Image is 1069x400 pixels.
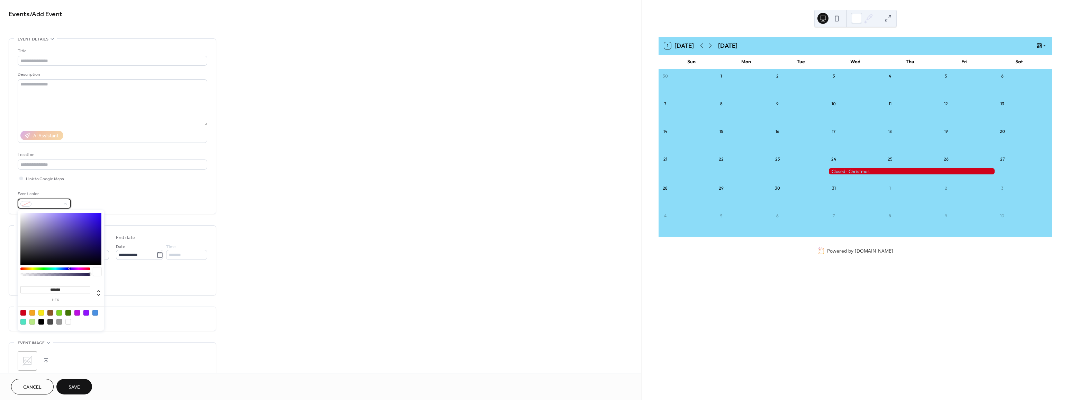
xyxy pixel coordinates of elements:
[886,155,894,163] div: 25
[47,310,53,316] div: #8B572A
[56,379,92,394] button: Save
[998,212,1006,220] div: 10
[9,8,30,21] a: Events
[773,212,782,220] div: 6
[116,243,125,251] span: Date
[773,72,782,80] div: 2
[883,55,937,69] div: Thu
[18,151,206,158] div: Location
[942,72,950,80] div: 5
[83,310,89,316] div: #9013FE
[661,72,669,80] div: 30
[718,41,737,50] div: [DATE]
[56,310,62,316] div: #7ED321
[717,72,725,80] div: 1
[992,55,1047,69] div: Sat
[29,319,35,325] div: #B8E986
[20,298,90,302] label: hex
[773,155,782,163] div: 23
[773,184,782,192] div: 30
[942,212,950,220] div: 9
[886,184,894,192] div: 1
[773,55,828,69] div: Tue
[74,310,80,316] div: #BD10E0
[855,247,893,254] a: [DOMAIN_NAME]
[20,319,26,325] div: #50E3C2
[23,384,42,391] span: Cancel
[942,127,950,136] div: 19
[18,339,45,347] span: Event image
[47,319,53,325] div: #4A4A4A
[717,184,725,192] div: 29
[937,55,992,69] div: Fri
[717,100,725,108] div: 8
[20,310,26,316] div: #D0021B
[65,319,71,325] div: #FFFFFF
[886,72,894,80] div: 4
[830,212,838,220] div: 7
[998,100,1006,108] div: 13
[773,127,782,136] div: 16
[661,184,669,192] div: 28
[830,100,838,108] div: 10
[69,384,80,391] span: Save
[661,155,669,163] div: 21
[26,175,64,183] span: Link to Google Maps
[664,55,719,69] div: Sun
[166,243,176,251] span: Time
[830,127,838,136] div: 17
[942,100,950,108] div: 12
[18,36,48,43] span: Event details
[92,310,98,316] div: #4A90E2
[38,310,44,316] div: #F8E71C
[830,72,838,80] div: 3
[662,40,696,51] button: 1[DATE]
[661,212,669,220] div: 4
[116,234,135,242] div: End date
[998,184,1006,192] div: 3
[29,310,35,316] div: #F5A623
[827,247,893,254] div: Powered by
[18,190,70,198] div: Event color
[998,155,1006,163] div: 27
[717,127,725,136] div: 15
[998,72,1006,80] div: 6
[18,351,37,371] div: ;
[827,168,996,174] div: Closed- Christmas
[942,155,950,163] div: 26
[18,47,206,55] div: Title
[830,155,838,163] div: 24
[30,8,62,21] span: / Add Event
[773,100,782,108] div: 9
[717,212,725,220] div: 5
[717,155,725,163] div: 22
[11,379,54,394] button: Cancel
[886,212,894,220] div: 8
[886,127,894,136] div: 18
[886,100,894,108] div: 11
[998,127,1006,136] div: 20
[942,184,950,192] div: 2
[38,319,44,325] div: #000000
[65,310,71,316] div: #417505
[661,127,669,136] div: 14
[830,184,838,192] div: 31
[56,319,62,325] div: #9B9B9B
[828,55,883,69] div: Wed
[661,100,669,108] div: 7
[719,55,773,69] div: Mon
[18,71,206,78] div: Description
